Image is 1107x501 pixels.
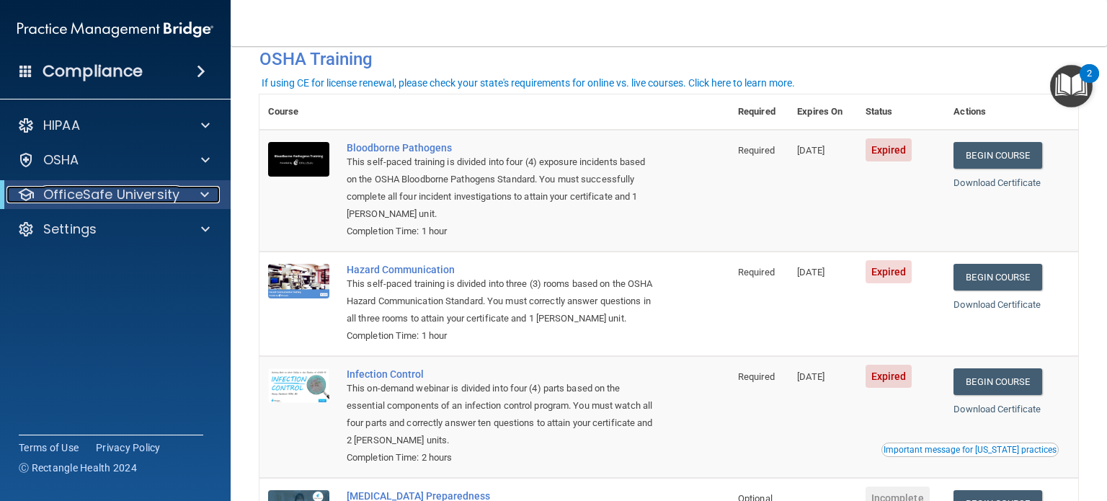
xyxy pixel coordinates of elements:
div: Completion Time: 1 hour [347,223,657,240]
p: Settings [43,221,97,238]
span: [DATE] [797,145,824,156]
span: Expired [866,260,912,283]
a: HIPAA [17,117,210,134]
div: 2 [1087,74,1092,92]
div: Completion Time: 2 hours [347,449,657,466]
h4: OSHA Training [259,49,1078,69]
p: OfficeSafe University [43,186,179,203]
span: Expired [866,138,912,161]
iframe: Drift Widget Chat Controller [858,399,1090,456]
a: Begin Course [953,142,1041,169]
div: This on-demand webinar is divided into four (4) parts based on the essential components of an inf... [347,380,657,449]
button: If using CE for license renewal, please check your state's requirements for online vs. live cours... [259,76,797,90]
th: Required [729,94,788,130]
div: If using CE for license renewal, please check your state's requirements for online vs. live cours... [262,78,795,88]
span: Expired [866,365,912,388]
div: This self-paced training is divided into three (3) rooms based on the OSHA Hazard Communication S... [347,275,657,327]
a: OfficeSafe University [17,186,209,203]
span: Required [738,145,775,156]
p: OSHA [43,151,79,169]
a: Download Certificate [953,177,1041,188]
a: Begin Course [953,264,1041,291]
th: Expires On [788,94,856,130]
a: Download Certificate [953,299,1041,310]
div: Completion Time: 1 hour [347,327,657,345]
a: Infection Control [347,368,657,380]
button: Open Resource Center, 2 new notifications [1050,65,1093,107]
a: Terms of Use [19,440,79,455]
a: Bloodborne Pathogens [347,142,657,154]
a: Settings [17,221,210,238]
th: Course [259,94,338,130]
img: PMB logo [17,15,213,44]
a: Privacy Policy [96,440,161,455]
p: HIPAA [43,117,80,134]
h4: Compliance [43,61,143,81]
span: [DATE] [797,267,824,278]
div: This self-paced training is divided into four (4) exposure incidents based on the OSHA Bloodborne... [347,154,657,223]
span: Required [738,267,775,278]
a: Begin Course [953,368,1041,395]
span: [DATE] [797,371,824,382]
span: Required [738,371,775,382]
a: Hazard Communication [347,264,657,275]
th: Actions [945,94,1078,130]
th: Status [857,94,946,130]
span: Ⓒ Rectangle Health 2024 [19,461,137,475]
a: OSHA [17,151,210,169]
